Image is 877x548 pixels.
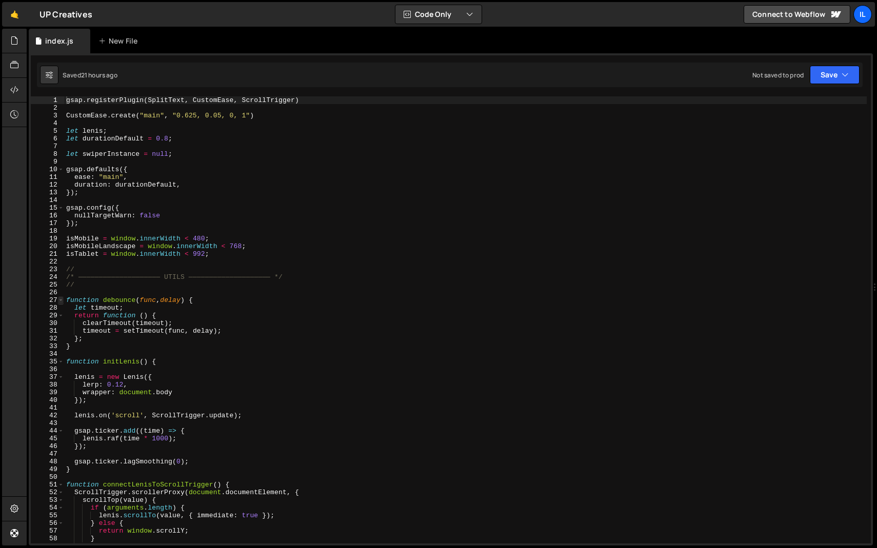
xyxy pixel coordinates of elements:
[31,143,64,150] div: 7
[31,396,64,404] div: 40
[31,373,64,381] div: 37
[31,381,64,389] div: 38
[31,212,64,219] div: 16
[810,66,860,84] button: Save
[31,335,64,342] div: 32
[31,150,64,158] div: 8
[98,36,142,46] div: New File
[31,112,64,119] div: 3
[31,166,64,173] div: 10
[31,319,64,327] div: 30
[31,435,64,442] div: 45
[31,235,64,242] div: 19
[31,389,64,396] div: 39
[31,196,64,204] div: 14
[31,250,64,258] div: 21
[31,519,64,527] div: 56
[31,412,64,419] div: 42
[31,135,64,143] div: 6
[31,527,64,535] div: 57
[31,273,64,281] div: 24
[31,504,64,512] div: 54
[31,127,64,135] div: 5
[31,281,64,289] div: 25
[31,327,64,335] div: 31
[2,2,27,27] a: 🤙
[31,358,64,366] div: 35
[31,227,64,235] div: 18
[31,481,64,489] div: 51
[744,5,850,24] a: Connect to Webflow
[31,258,64,266] div: 22
[31,489,64,496] div: 52
[31,181,64,189] div: 12
[31,419,64,427] div: 43
[31,366,64,373] div: 36
[31,350,64,358] div: 34
[752,71,804,79] div: Not saved to prod
[31,304,64,312] div: 28
[81,71,117,79] div: 21 hours ago
[31,189,64,196] div: 13
[31,158,64,166] div: 9
[31,427,64,435] div: 44
[31,473,64,481] div: 50
[31,442,64,450] div: 46
[31,312,64,319] div: 29
[63,71,117,79] div: Saved
[31,219,64,227] div: 17
[31,289,64,296] div: 26
[31,204,64,212] div: 15
[31,173,64,181] div: 11
[31,535,64,542] div: 58
[31,96,64,104] div: 1
[31,404,64,412] div: 41
[31,296,64,304] div: 27
[31,104,64,112] div: 2
[45,36,73,46] div: index.js
[31,119,64,127] div: 4
[31,458,64,465] div: 48
[31,450,64,458] div: 47
[853,5,872,24] a: Il
[31,242,64,250] div: 20
[39,8,92,21] div: UP Creatives
[31,342,64,350] div: 33
[31,266,64,273] div: 23
[31,496,64,504] div: 53
[31,512,64,519] div: 55
[395,5,482,24] button: Code Only
[31,465,64,473] div: 49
